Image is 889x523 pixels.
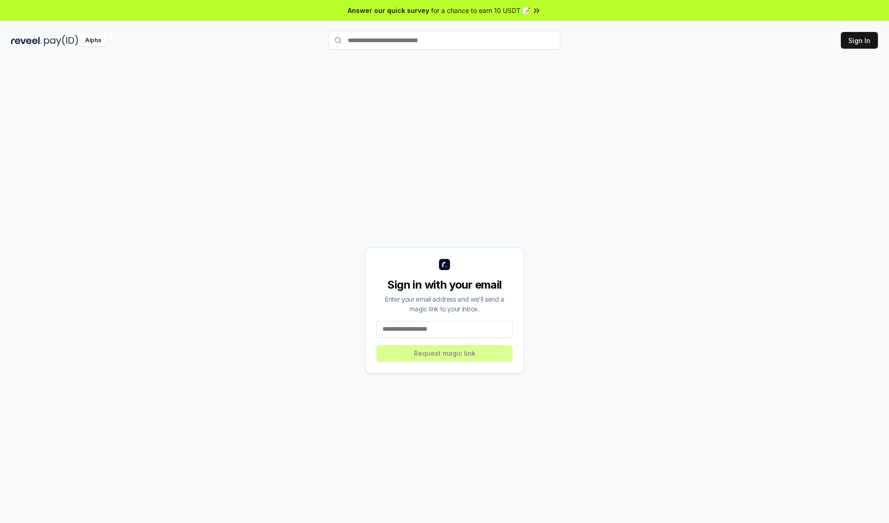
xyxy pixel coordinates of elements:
img: pay_id [44,35,78,46]
span: for a chance to earn 10 USDT 📝 [431,6,530,15]
div: Sign in with your email [376,277,513,292]
img: logo_small [439,259,450,270]
span: Answer our quick survey [348,6,429,15]
button: Sign In [841,32,878,49]
div: Alpha [80,35,106,46]
img: reveel_dark [11,35,42,46]
div: Enter your email address and we’ll send a magic link to your inbox. [376,294,513,314]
